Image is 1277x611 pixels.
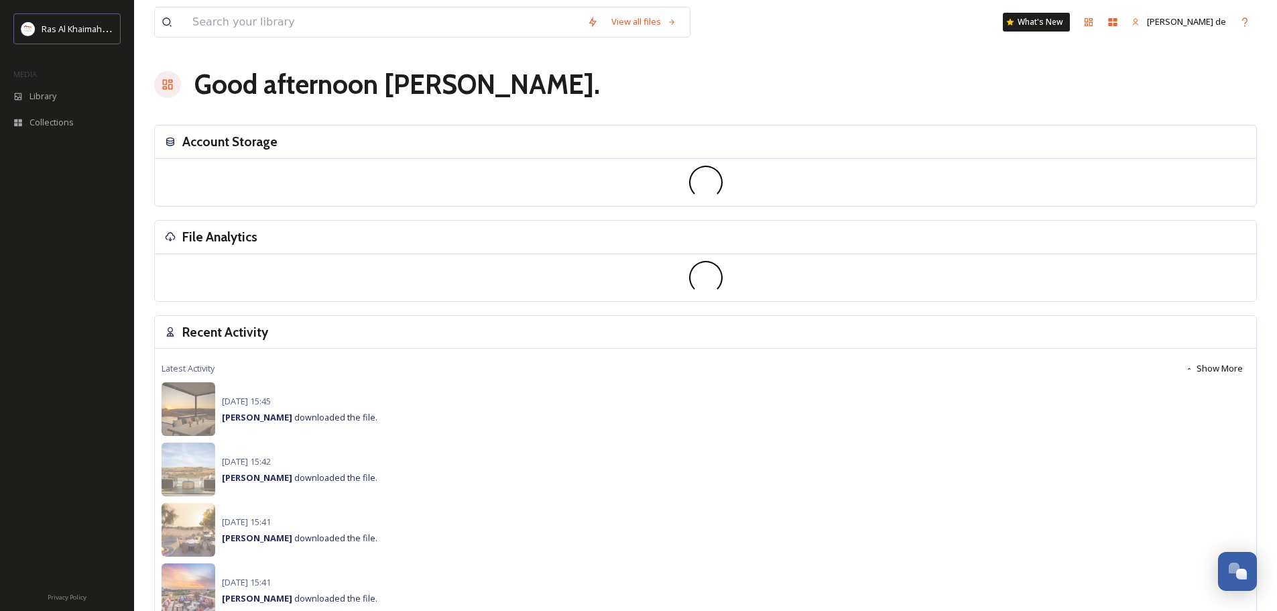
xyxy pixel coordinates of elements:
[222,592,377,604] span: downloaded the file.
[162,503,215,557] img: 11e9b182-706b-4fcd-afd6-ba5fb662ef5b.jpg
[222,395,271,407] span: [DATE] 15:45
[182,132,278,152] h3: Account Storage
[222,471,377,484] span: downloaded the file.
[162,443,215,496] img: 6c42e660-ebae-40d2-b4e3-f76e6eb4e866.jpg
[222,455,271,467] span: [DATE] 15:42
[1003,13,1070,32] a: What's New
[162,382,215,436] img: d50f4caa-3fc5-43c2-9e42-e77ab9a95a75.jpg
[48,593,86,602] span: Privacy Policy
[222,532,292,544] strong: [PERSON_NAME]
[222,576,271,588] span: [DATE] 15:41
[182,323,268,342] h3: Recent Activity
[42,22,231,35] span: Ras Al Khaimah Tourism Development Authority
[21,22,35,36] img: Logo_RAKTDA_RGB-01.png
[48,588,86,604] a: Privacy Policy
[162,362,215,375] span: Latest Activity
[182,227,257,247] h3: File Analytics
[222,471,292,484] strong: [PERSON_NAME]
[222,516,271,528] span: [DATE] 15:41
[1218,552,1257,591] button: Open Chat
[13,69,37,79] span: MEDIA
[194,64,600,105] h1: Good afternoon [PERSON_NAME] .
[29,116,74,129] span: Collections
[186,7,581,37] input: Search your library
[222,411,377,423] span: downloaded the file.
[222,592,292,604] strong: [PERSON_NAME]
[222,411,292,423] strong: [PERSON_NAME]
[1125,9,1233,35] a: [PERSON_NAME] de
[1178,355,1250,382] button: Show More
[222,532,377,544] span: downloaded the file.
[605,9,683,35] a: View all files
[29,90,56,103] span: Library
[1147,15,1226,27] span: [PERSON_NAME] de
